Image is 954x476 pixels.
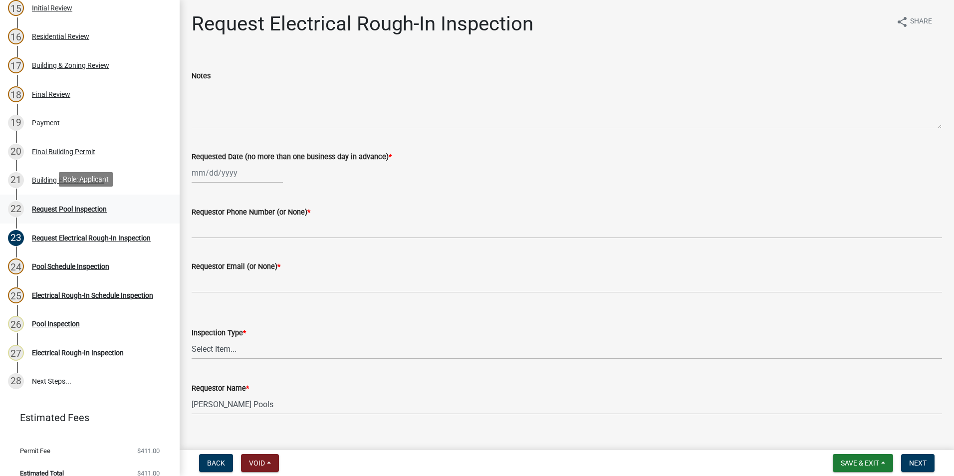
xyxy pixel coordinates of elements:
[8,115,24,131] div: 19
[59,172,113,187] div: Role: Applicant
[8,57,24,73] div: 17
[32,177,104,184] div: Building Permit Placard
[8,144,24,160] div: 20
[8,172,24,188] div: 21
[32,148,95,155] div: Final Building Permit
[32,235,151,241] div: Request Electrical Rough-In Inspection
[909,459,927,467] span: Next
[192,73,211,80] label: Notes
[199,454,233,472] button: Back
[20,448,50,454] span: Permit Fee
[207,459,225,467] span: Back
[8,258,24,274] div: 24
[32,320,80,327] div: Pool Inspection
[8,316,24,332] div: 26
[901,454,935,472] button: Next
[8,201,24,217] div: 22
[32,91,70,98] div: Final Review
[32,206,107,213] div: Request Pool Inspection
[192,12,533,36] h1: Request Electrical Rough-In Inspection
[192,330,246,337] label: Inspection Type
[192,385,249,392] label: Requestor Name
[888,12,940,31] button: shareShare
[32,62,109,69] div: Building & Zoning Review
[8,230,24,246] div: 23
[896,16,908,28] i: share
[192,263,280,270] label: Requestor Email (or None)
[192,209,310,216] label: Requestor Phone Number (or None)
[910,16,932,28] span: Share
[32,349,124,356] div: Electrical Rough-In Inspection
[8,287,24,303] div: 25
[8,373,24,389] div: 28
[192,163,283,183] input: mm/dd/yyyy
[8,345,24,361] div: 27
[241,454,279,472] button: Void
[249,459,265,467] span: Void
[192,154,392,161] label: Requested Date (no more than one business day in advance)
[8,408,164,428] a: Estimated Fees
[32,263,109,270] div: Pool Schedule Inspection
[32,292,153,299] div: Electrical Rough-In Schedule Inspection
[8,28,24,44] div: 16
[833,454,893,472] button: Save & Exit
[8,86,24,102] div: 18
[841,459,879,467] span: Save & Exit
[137,448,160,454] span: $411.00
[32,119,60,126] div: Payment
[32,33,89,40] div: Residential Review
[32,4,72,11] div: Initial Review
